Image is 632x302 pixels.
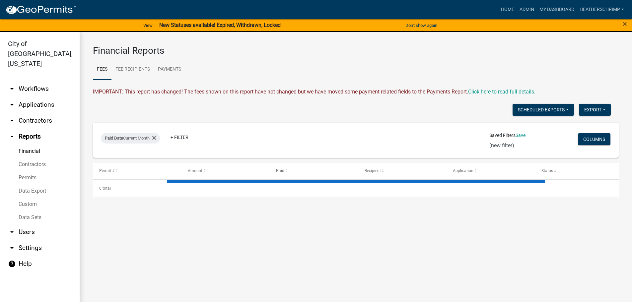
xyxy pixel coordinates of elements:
[181,163,270,179] datatable-header-cell: Amount
[579,104,611,116] button: Export
[8,133,16,141] i: arrow_drop_up
[276,168,285,173] span: Paid
[93,163,181,179] datatable-header-cell: Permit #
[468,89,535,95] a: Click here to read full details.
[8,101,16,109] i: arrow_drop_down
[154,59,185,80] a: Payments
[141,20,155,31] a: View
[453,168,474,173] span: Application
[8,244,16,252] i: arrow_drop_down
[489,132,516,139] span: Saved Filters
[535,163,624,179] datatable-header-cell: Status
[93,45,619,56] h3: Financial Reports
[8,117,16,125] i: arrow_drop_down
[270,163,358,179] datatable-header-cell: Paid
[577,3,627,16] a: heatherschrimp
[8,228,16,236] i: arrow_drop_down
[93,59,111,80] a: Fees
[93,180,619,197] div: 0 total
[93,88,619,96] div: IMPORTANT: This report has changed! The fees shown on this report have not changed but we have mo...
[468,89,535,95] wm-modal-confirm: Upcoming Changes to Daily Fees Report
[188,168,202,173] span: Amount
[8,260,16,268] i: help
[513,104,574,116] button: Scheduled Exports
[8,85,16,93] i: arrow_drop_down
[517,3,537,16] a: Admin
[165,131,194,143] a: + Filter
[516,133,526,138] a: Save
[105,136,123,141] span: Paid Date
[447,163,535,179] datatable-header-cell: Application
[159,22,281,28] strong: New Statuses available! Expired, Withdrawn, Locked
[101,133,160,144] div: Current Month
[537,3,577,16] a: My Dashboard
[541,168,553,173] span: Status
[99,168,114,173] span: Permit #
[623,19,627,29] span: ×
[365,168,381,173] span: Recipient
[111,59,154,80] a: Fee Recipients
[358,163,447,179] datatable-header-cell: Recipient
[403,20,440,31] button: Don't show again
[578,133,610,145] button: Columns
[623,20,627,28] button: Close
[498,3,517,16] a: Home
